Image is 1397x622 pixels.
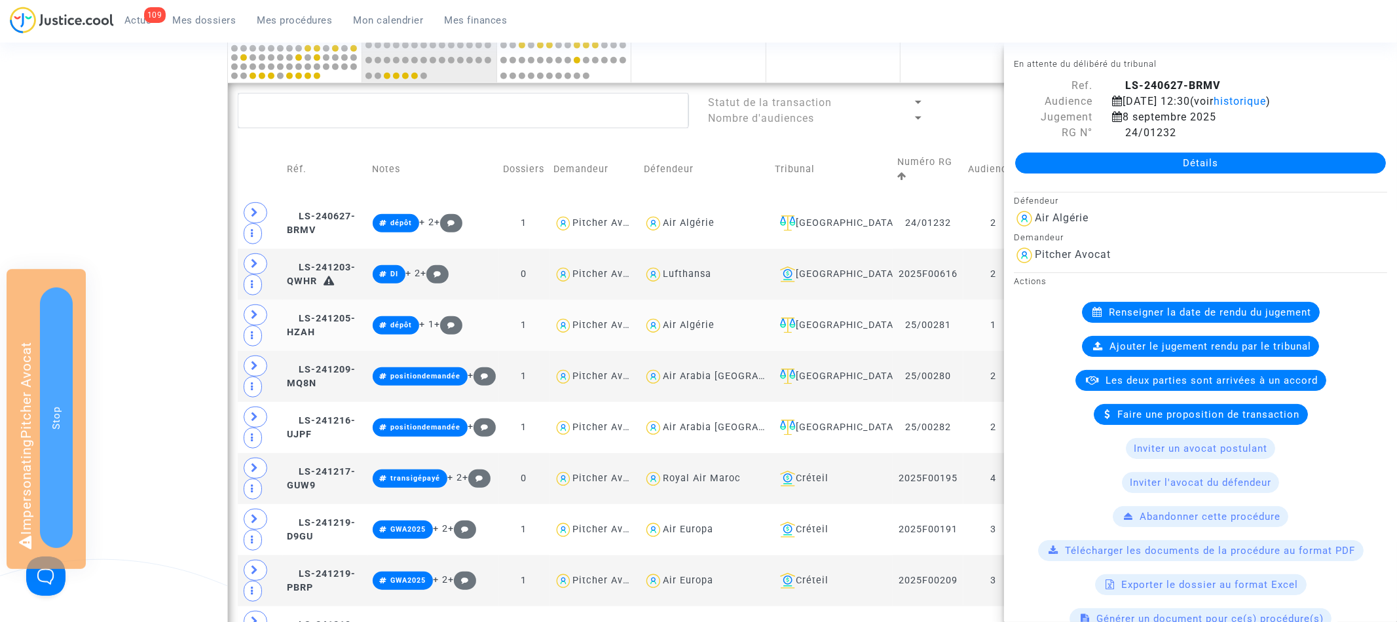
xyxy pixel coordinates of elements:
td: 2 [963,198,1023,249]
span: GWA2025 [390,525,426,534]
img: icon-user.svg [644,572,663,591]
img: icon-user.svg [554,521,573,540]
span: Ajouter le jugement rendu par le tribunal [1109,340,1311,352]
img: icon-user.svg [554,572,573,591]
img: icon-user.svg [554,214,573,233]
td: 2025F00616 [893,249,963,300]
div: Air Algérie [663,217,715,229]
span: + 1 [419,319,434,330]
div: Pitcher Avocat [572,217,644,229]
div: [GEOGRAPHIC_DATA] [775,318,888,333]
img: icon-banque.svg [780,522,796,538]
span: Inviter un avocat postulant [1134,443,1267,454]
div: Pitcher Avocat [572,575,644,586]
td: 2025F00209 [893,555,963,606]
div: Air Arabia [GEOGRAPHIC_DATA] [663,422,815,433]
div: Pitcher Avocat [572,371,644,382]
span: Télécharger les documents de la procédure au format PDF [1066,545,1356,557]
td: 25/00282 [893,402,963,453]
td: 25/00281 [893,300,963,351]
img: icon-user.svg [644,265,663,284]
span: LS-241203-QWHR [288,262,356,287]
div: Air Europa [663,524,713,535]
span: Faire une proposition de transaction [1118,409,1300,420]
span: Abandonner cette procédure [1140,511,1280,522]
td: 0 [499,249,549,300]
span: + 2 [433,523,448,534]
span: dépôt [390,321,412,329]
span: DI [390,270,398,278]
span: LS-241209-MQ8N [288,364,356,390]
img: icon-user.svg [554,469,573,488]
td: Demandeur [549,141,640,198]
div: Lufthansa [663,268,711,280]
span: Exporter le dossier au format Excel [1122,579,1299,591]
span: + 2 [405,268,420,279]
div: Air Algérie [663,320,715,331]
td: 1 [499,351,549,402]
span: Renseigner la date de rendu du jugement [1109,306,1312,318]
a: Détails [1015,153,1386,174]
img: icon-user.svg [644,418,663,437]
div: Pitcher Avocat [1035,248,1111,261]
img: icon-user.svg [554,367,573,386]
span: 24/01232 [1112,126,1176,139]
span: LS-241219-D9GU [288,517,356,543]
iframe: Help Scout Beacon - Open [26,557,65,596]
div: Ref. [1004,78,1102,94]
div: Jugement [1004,109,1102,125]
img: icon-user.svg [644,214,663,233]
div: Pitcher Avocat [572,268,644,280]
div: Air Arabia [GEOGRAPHIC_DATA] [663,371,815,382]
td: 2025F00191 [893,504,963,555]
td: Notes [368,141,499,198]
div: Air Algérie [1035,211,1089,224]
small: Défendeur [1014,196,1058,206]
span: transigépayé [390,474,440,483]
td: Défendeur [639,141,770,198]
td: 1 [499,402,549,453]
small: Demandeur [1014,232,1064,242]
div: Créteil [775,573,888,589]
img: icon-banque.svg [780,573,796,589]
span: Stop [50,406,62,429]
div: [GEOGRAPHIC_DATA] [775,369,888,384]
span: (voir ) [1190,95,1271,107]
span: Mon calendrier [354,14,424,26]
img: icon-user.svg [644,367,663,386]
img: icon-user.svg [644,316,663,335]
td: 2 [963,402,1023,453]
img: icon-banque.svg [780,471,796,486]
div: [DATE] 12:30 [1102,94,1364,109]
span: + [420,268,449,279]
span: GWA2025 [390,576,426,585]
b: LS-240627-BRMV [1125,79,1221,92]
span: + 2 [447,472,462,483]
small: Actions [1014,276,1047,286]
span: + [468,421,496,432]
img: icon-faciliter-sm.svg [780,420,796,435]
img: icon-faciliter-sm.svg [780,318,796,333]
td: 1 [499,555,549,606]
div: Créteil [775,471,888,486]
img: icon-user.svg [1014,208,1035,229]
td: 3 [963,504,1023,555]
td: Audiences [963,141,1023,198]
span: Actus [124,14,152,26]
td: 1 [963,300,1023,351]
div: Royal Air Maroc [663,473,741,484]
div: RG N° [1004,125,1102,141]
div: Audience [1004,94,1102,109]
td: 1 [499,504,549,555]
span: + [434,217,462,228]
img: jc-logo.svg [10,7,114,33]
span: + [434,319,462,330]
span: LS-241217-GUW9 [288,466,356,492]
td: 1 [499,300,549,351]
div: [GEOGRAPHIC_DATA] [775,420,888,435]
div: [GEOGRAPHIC_DATA] [775,215,888,231]
small: En attente du délibéré du tribunal [1014,59,1157,69]
span: + [448,574,476,585]
span: Mes dossiers [173,14,236,26]
span: Mes finances [445,14,508,26]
